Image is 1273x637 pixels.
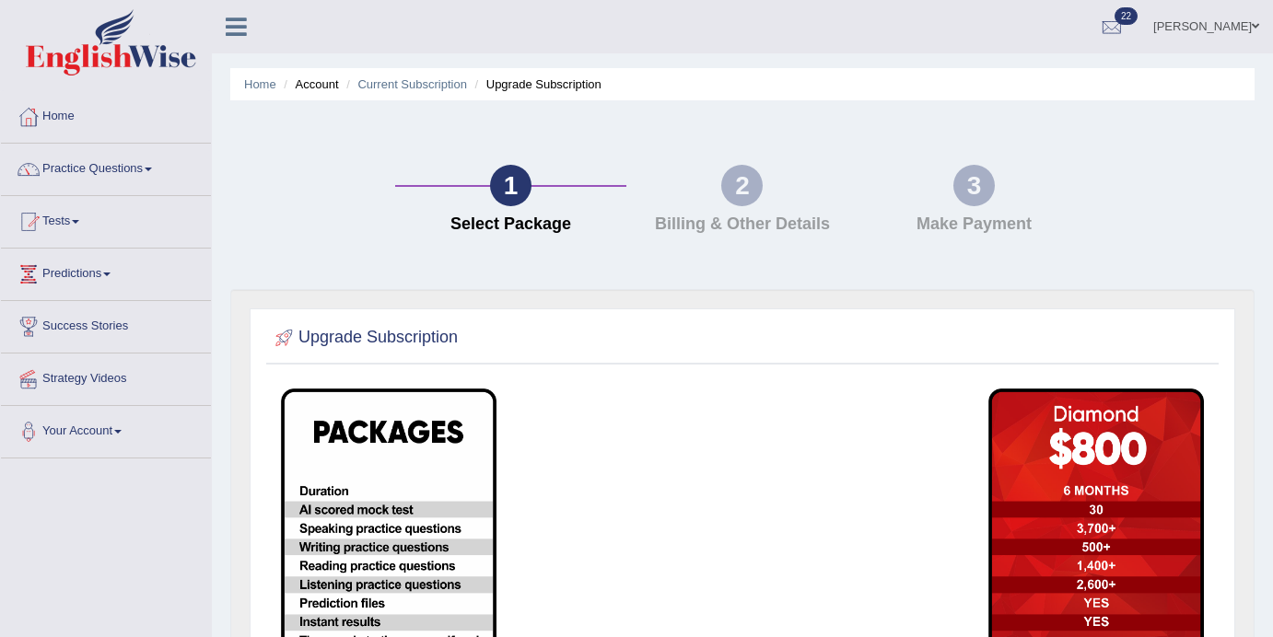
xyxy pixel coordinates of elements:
[1,249,211,295] a: Predictions
[636,215,849,234] h4: Billing & Other Details
[868,215,1081,234] h4: Make Payment
[1,301,211,347] a: Success Stories
[490,165,531,206] div: 1
[404,215,618,234] h4: Select Package
[1,144,211,190] a: Practice Questions
[471,75,601,93] li: Upgrade Subscription
[721,165,763,206] div: 2
[1,406,211,452] a: Your Account
[1115,7,1138,25] span: 22
[357,77,467,91] a: Current Subscription
[244,77,276,91] a: Home
[1,196,211,242] a: Tests
[279,75,338,93] li: Account
[1,353,211,400] a: Strategy Videos
[1,91,211,137] a: Home
[953,165,995,206] div: 3
[271,324,458,352] h2: Upgrade Subscription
